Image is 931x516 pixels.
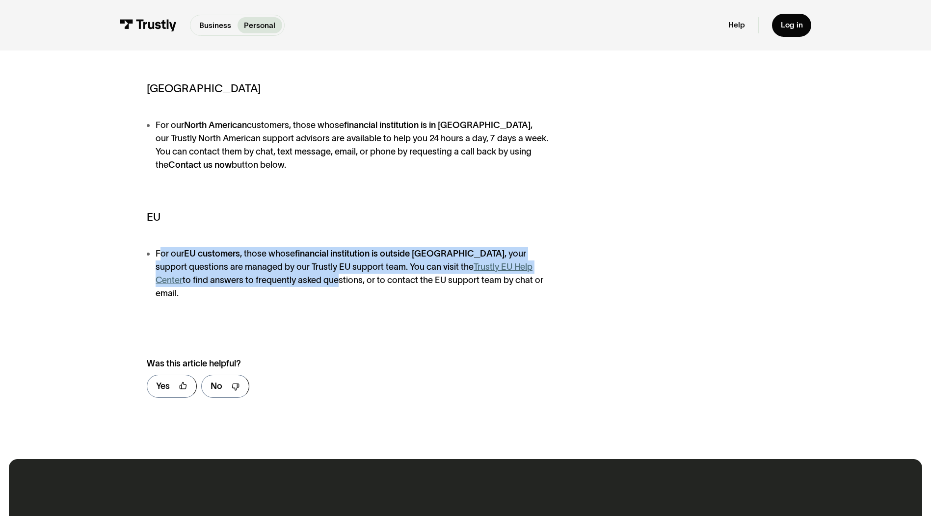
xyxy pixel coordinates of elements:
[728,20,745,30] a: Help
[168,160,232,170] strong: Contact us now
[238,17,282,33] a: Personal
[781,20,803,30] div: Log in
[147,119,557,171] li: For our customers, those whose , our Trustly North American support advisors are available to hel...
[344,120,531,130] strong: financial institution is in [GEOGRAPHIC_DATA]
[772,14,812,37] a: Log in
[244,20,275,31] p: Personal
[147,357,533,370] div: Was this article helpful?
[211,380,222,393] div: No
[147,209,557,226] h5: EU
[184,249,240,258] strong: EU customers
[295,249,505,258] strong: financial institution is outside [GEOGRAPHIC_DATA]
[120,19,177,31] img: Trustly Logo
[156,262,532,285] a: Trustly EU Help Center
[199,20,231,31] p: Business
[147,80,557,97] h5: [GEOGRAPHIC_DATA]
[192,17,238,33] a: Business
[184,120,247,130] strong: North American
[147,247,557,300] li: For our , those whose , your support questions are managed by our Trustly EU support team. You ca...
[201,375,249,398] a: No
[156,380,170,393] div: Yes
[147,375,197,398] a: Yes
